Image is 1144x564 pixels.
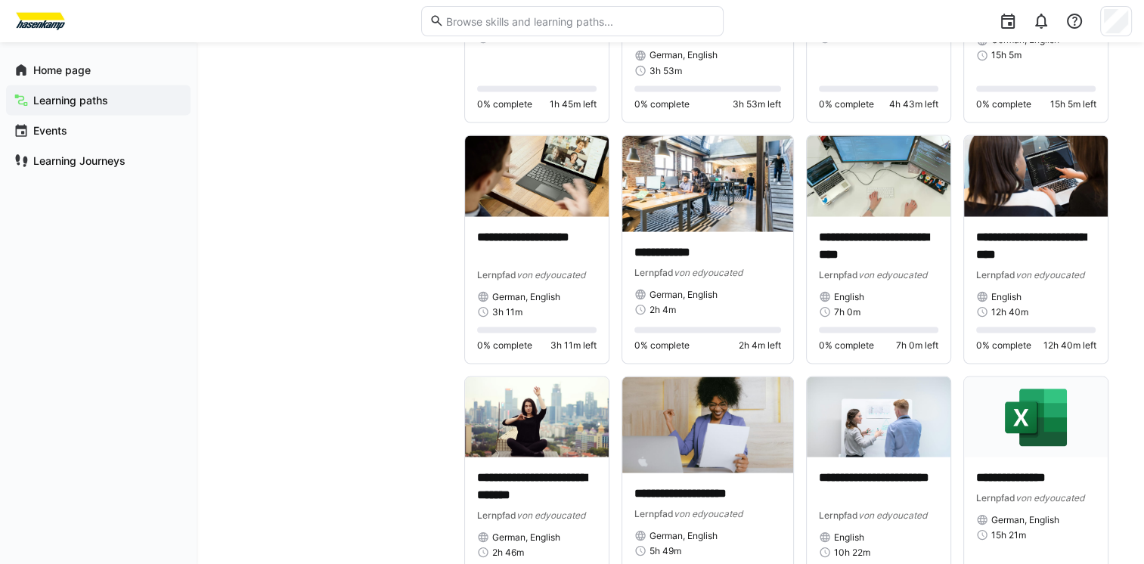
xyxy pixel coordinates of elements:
span: 12h 40m left [1043,339,1096,351]
img: image [964,377,1108,457]
span: Lernpfad [634,507,674,519]
span: 3h 53m [650,64,682,76]
span: von edyoucated [858,268,927,280]
span: German, English [650,49,718,61]
img: image [622,135,793,231]
span: 0% complete [634,98,690,110]
img: image [807,377,950,457]
span: Lernpfad [477,509,516,520]
span: 15h 21m [991,528,1026,541]
span: German, English [650,529,718,541]
span: von edyoucated [1015,491,1084,503]
span: von edyoucated [674,266,743,277]
span: Lernpfad [976,268,1015,280]
img: image [465,135,609,216]
img: image [465,377,609,457]
span: von edyoucated [674,507,743,519]
span: Lernpfad [819,509,858,520]
span: von edyoucated [516,268,585,280]
span: 15h 5m [991,49,1022,61]
font: Learning Journeys [33,153,126,166]
span: 15h 5m left [1049,98,1096,110]
span: 3h 11m [492,305,522,318]
span: Lernpfad [976,491,1015,503]
img: image [807,135,950,216]
span: 0% complete [634,339,690,351]
span: 12h 40m [991,305,1028,318]
span: 2h 4m left [739,339,781,351]
span: von edyoucated [1015,268,1084,280]
font: Events [33,123,67,136]
span: Lernpfad [477,268,516,280]
span: 0% complete [477,98,532,110]
span: 3h 11m left [550,339,597,351]
span: Lernpfad [634,266,674,277]
font: Home page [33,63,91,76]
span: 2h 46m [492,546,524,558]
span: English [834,290,864,302]
span: 0% complete [819,98,874,110]
span: German, English [991,513,1059,525]
span: 3h 53m left [733,98,781,110]
span: German, English [492,290,560,302]
font: Learning paths [33,93,108,106]
span: 10h 22m [834,546,870,558]
span: Lernpfad [819,268,858,280]
span: 0% complete [976,98,1031,110]
span: English [991,290,1022,302]
span: 5h 49m [650,544,681,556]
span: German, English [650,288,718,300]
span: English [834,531,864,543]
span: von edyoucated [516,509,585,520]
span: German, English [492,531,560,543]
span: 1h 45m left [550,98,597,110]
span: 7h 0m left [896,339,938,351]
span: 0% complete [819,339,874,351]
span: 0% complete [477,339,532,351]
span: 4h 43m left [889,98,938,110]
span: von edyoucated [858,509,927,520]
span: 2h 4m [650,303,676,315]
span: 0% complete [976,339,1031,351]
span: 7h 0m [834,305,860,318]
img: image [622,377,793,473]
img: image [964,135,1108,216]
input: Browse skills and learning paths... [444,14,715,28]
